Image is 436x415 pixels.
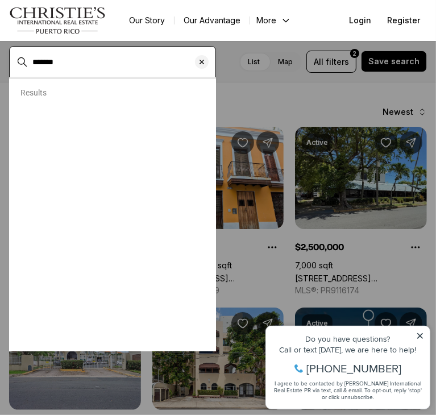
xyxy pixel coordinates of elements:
[175,13,250,28] a: Our Advantage
[349,16,371,25] span: Login
[120,13,174,28] a: Our Story
[380,9,427,32] button: Register
[250,13,298,28] button: More
[47,53,142,65] span: [PHONE_NUMBER]
[195,47,215,77] button: Clear search input
[12,26,164,34] div: Do you have questions?
[342,9,378,32] button: Login
[9,7,106,34] img: logo
[387,16,420,25] span: Register
[20,88,47,97] p: Results
[12,36,164,44] div: Call or text [DATE], we are here to help!
[14,70,162,92] span: I agree to be contacted by [PERSON_NAME] International Real Estate PR via text, call & email. To ...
